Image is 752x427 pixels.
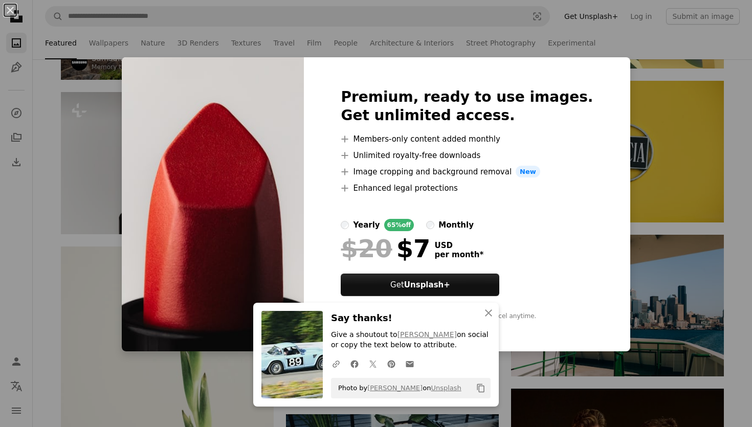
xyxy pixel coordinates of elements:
a: Share on Twitter [364,353,382,374]
h3: Say thanks! [331,311,491,326]
a: Share on Facebook [345,353,364,374]
li: Image cropping and background removal [341,166,593,178]
div: monthly [438,219,474,231]
a: Unsplash [431,384,461,392]
input: yearly65%off [341,221,349,229]
span: USD [434,241,483,250]
span: $20 [341,235,392,262]
a: [PERSON_NAME] [397,330,457,339]
h2: Premium, ready to use images. Get unlimited access. [341,88,593,125]
li: Members-only content added monthly [341,133,593,145]
a: Share on Pinterest [382,353,401,374]
a: Share over email [401,353,419,374]
img: premium_photo-1758633868376-7dd1ee632382 [122,57,304,352]
span: New [516,166,540,178]
p: Give a shoutout to on social or copy the text below to attribute. [331,330,491,350]
div: 65% off [384,219,414,231]
span: per month * [434,250,483,259]
span: Photo by on [333,380,461,396]
li: Unlimited royalty-free downloads [341,149,593,162]
button: Copy to clipboard [472,379,490,397]
a: [PERSON_NAME] [367,384,423,392]
input: monthly [426,221,434,229]
button: GetUnsplash+ [341,274,499,296]
strong: Unsplash+ [404,280,450,289]
div: yearly [353,219,380,231]
li: Enhanced legal protections [341,182,593,194]
div: $7 [341,235,430,262]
